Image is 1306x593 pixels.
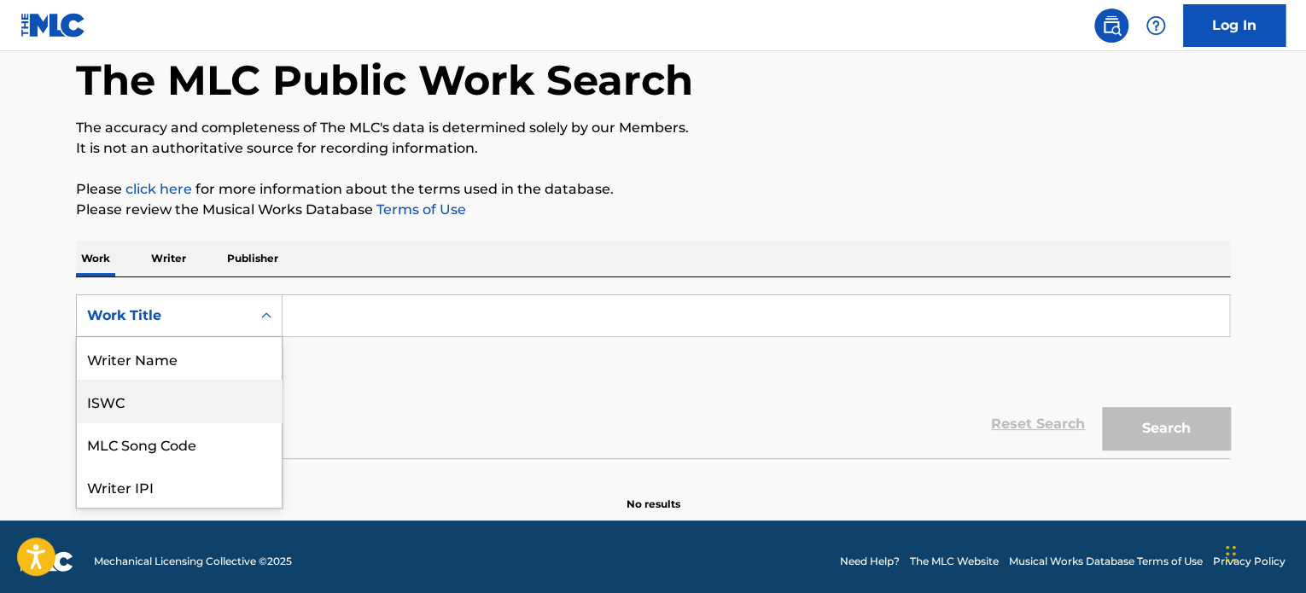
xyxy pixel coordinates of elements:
[77,380,282,422] div: ISWC
[20,13,86,38] img: MLC Logo
[87,305,241,326] div: Work Title
[125,181,192,197] a: click here
[1226,528,1236,579] div: Drag
[1221,511,1306,593] iframe: Chat Widget
[840,554,900,569] a: Need Help?
[76,118,1230,138] p: The accuracy and completeness of The MLC's data is determined solely by our Members.
[76,241,115,276] p: Work
[77,422,282,465] div: MLC Song Code
[77,337,282,380] div: Writer Name
[76,200,1230,220] p: Please review the Musical Works Database
[373,201,466,218] a: Terms of Use
[1101,15,1122,36] img: search
[77,508,282,550] div: Publisher Name
[94,554,292,569] span: Mechanical Licensing Collective © 2025
[76,55,693,106] h1: The MLC Public Work Search
[76,138,1230,159] p: It is not an authoritative source for recording information.
[76,179,1230,200] p: Please for more information about the terms used in the database.
[1009,554,1203,569] a: Musical Works Database Terms of Use
[77,465,282,508] div: Writer IPI
[1139,9,1173,43] div: Help
[1183,4,1286,47] a: Log In
[1213,554,1286,569] a: Privacy Policy
[222,241,283,276] p: Publisher
[146,241,191,276] p: Writer
[627,476,680,512] p: No results
[76,294,1230,458] form: Search Form
[910,554,999,569] a: The MLC Website
[1146,15,1166,36] img: help
[1094,9,1128,43] a: Public Search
